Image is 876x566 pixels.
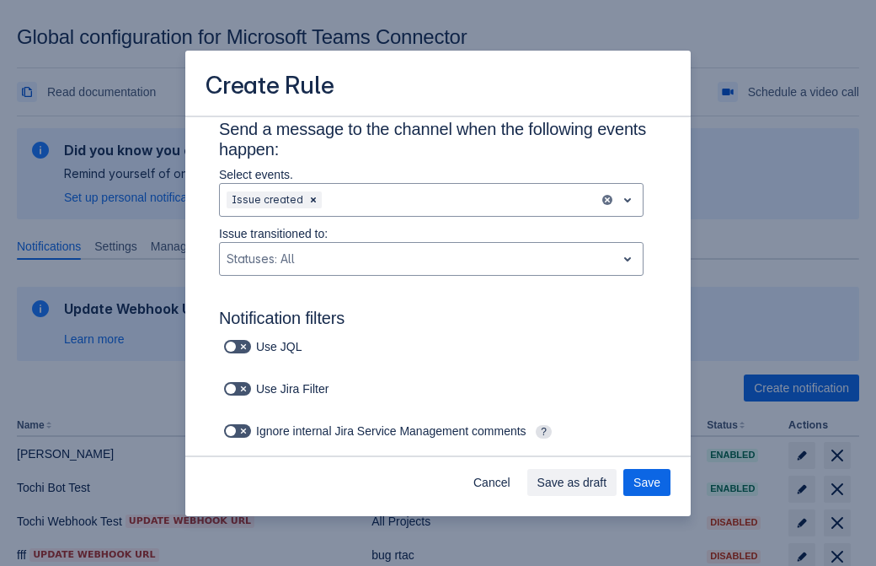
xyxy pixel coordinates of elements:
div: Use JQL [219,335,331,358]
span: Save as draft [537,469,607,496]
p: Issue transitioned to: [219,225,644,242]
div: Use Jira Filter [219,377,351,401]
button: Save [623,469,670,496]
span: Clear [307,193,320,207]
div: Issue created [227,191,305,208]
h3: Create Rule [206,71,334,104]
button: Cancel [463,469,521,496]
p: Select events. [219,166,644,183]
span: open [617,190,638,210]
span: open [617,249,638,269]
div: Scrollable content [185,116,691,457]
span: Save [633,469,660,496]
span: Cancel [473,469,510,496]
div: Remove Issue created [305,191,322,208]
h3: Send a message to the channel when the following events happen: [219,119,657,166]
button: clear [601,193,614,207]
button: Save as draft [527,469,617,496]
span: ? [536,425,552,439]
h3: Notification filters [219,308,657,335]
div: Ignore internal Jira Service Management comments [219,419,623,443]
